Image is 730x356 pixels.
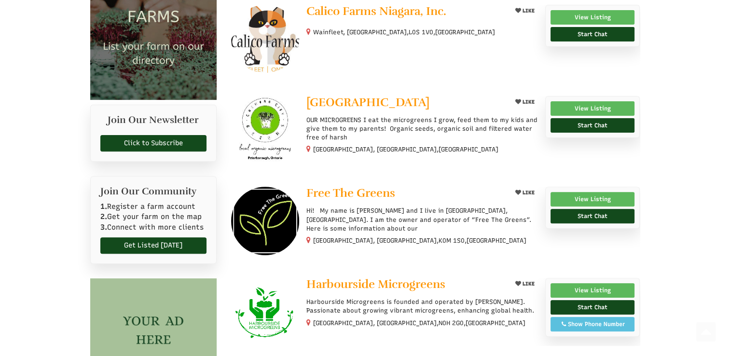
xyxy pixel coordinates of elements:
[306,186,395,200] span: Free The Greens
[551,300,635,315] a: Start Chat
[409,28,433,37] span: L0S 1V0
[521,8,535,14] span: LIKE
[439,236,465,245] span: K0M 1S0
[521,190,535,196] span: LIKE
[306,95,429,110] span: [GEOGRAPHIC_DATA]
[100,135,207,151] a: Click to Subscribe
[306,187,504,202] a: Free The Greens
[306,4,446,18] span: Calico Farms Niagara, Inc.
[313,146,498,153] small: [GEOGRAPHIC_DATA], [GEOGRAPHIC_DATA],
[551,209,635,223] a: Start Chat
[231,187,299,255] img: Free The Greens
[551,10,635,25] a: View Listing
[466,319,525,328] span: [GEOGRAPHIC_DATA]
[313,319,525,327] small: [GEOGRAPHIC_DATA], [GEOGRAPHIC_DATA], ,
[439,145,498,154] span: [GEOGRAPHIC_DATA]
[439,319,464,328] span: N0H 2G0
[512,5,538,17] button: LIKE
[551,192,635,206] a: View Listing
[100,202,207,233] p: Register a farm account Get your farm on the map Connect with more clients
[306,116,537,142] p: OUR MICROGREENS I eat the microgreens I grow, feed them to my kids and give them to my parents! O...
[306,277,445,291] span: Harbourside Microgreens
[521,281,535,287] span: LIKE
[512,278,538,290] button: LIKE
[551,118,635,133] a: Start Chat
[551,283,635,298] a: View Listing
[100,115,207,130] h2: Join Our Newsletter
[231,278,299,346] img: Harbourside Microgreens
[313,237,526,244] small: [GEOGRAPHIC_DATA], [GEOGRAPHIC_DATA], ,
[306,298,537,315] p: Harbourside Microgreens is founded and operated by [PERSON_NAME]. Passionate about growing vibran...
[231,5,299,73] img: Calico Farms Niagara, Inc.
[231,96,299,164] img: Chemong City Greens
[306,206,537,233] p: Hi! My name is [PERSON_NAME] and I live in [GEOGRAPHIC_DATA], [GEOGRAPHIC_DATA]. I am the owner a...
[100,202,107,211] b: 1.
[435,28,495,37] span: [GEOGRAPHIC_DATA]
[551,27,635,41] a: Start Chat
[467,236,526,245] span: [GEOGRAPHIC_DATA]
[512,96,538,108] button: LIKE
[512,187,538,199] button: LIKE
[100,186,207,197] h2: Join Our Community
[100,212,107,221] b: 2.
[313,28,495,36] small: Wainfleet, [GEOGRAPHIC_DATA], ,
[556,320,630,329] div: Show Phone Number
[306,5,504,20] a: Calico Farms Niagara, Inc.
[306,96,504,111] a: [GEOGRAPHIC_DATA]
[100,237,207,254] a: Get Listed [DATE]
[100,223,107,232] b: 3.
[551,101,635,116] a: View Listing
[306,278,504,293] a: Harbourside Microgreens
[521,99,535,105] span: LIKE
